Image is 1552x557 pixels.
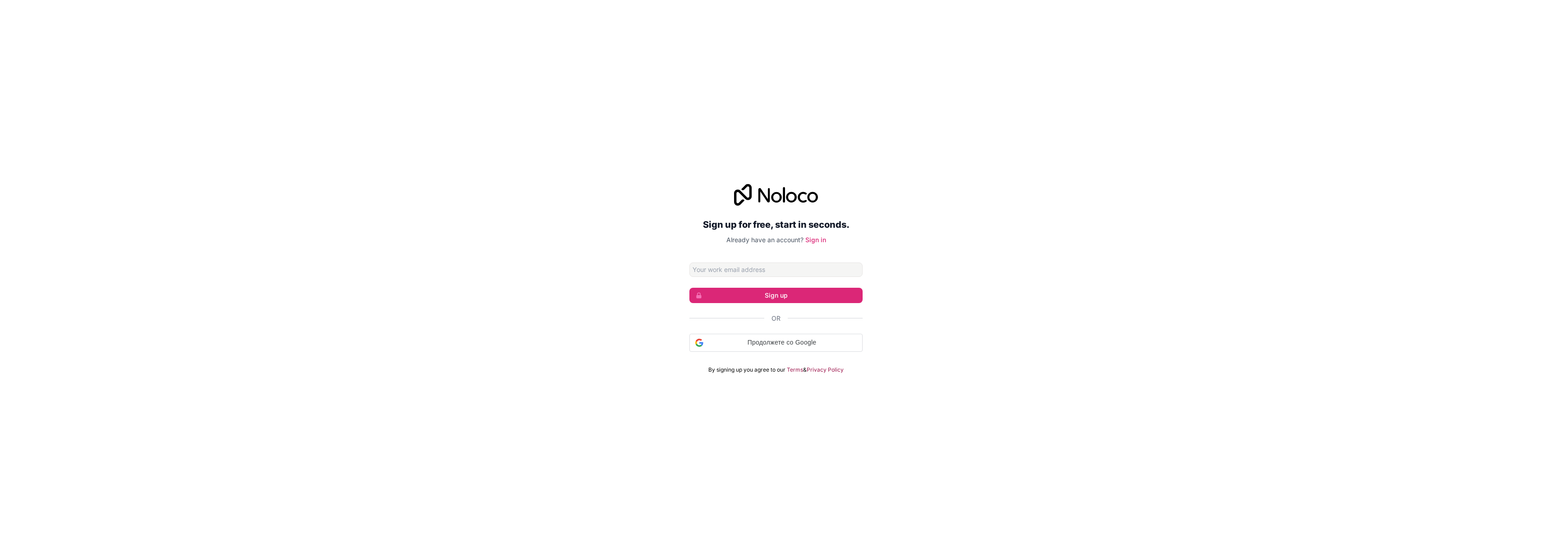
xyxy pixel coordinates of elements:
span: Or [771,314,781,323]
input: Email address [689,262,863,277]
button: Sign up [689,288,863,303]
a: Privacy Policy [807,366,844,373]
span: & [803,366,807,373]
span: Продолжете со Google [707,338,857,347]
span: Already have an account? [726,236,804,244]
a: Sign in [805,236,826,244]
a: Terms [787,366,803,373]
span: By signing up you agree to our [708,366,785,373]
div: Продолжете со Google [689,334,863,352]
h2: Sign up for free, start in seconds. [689,216,863,233]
